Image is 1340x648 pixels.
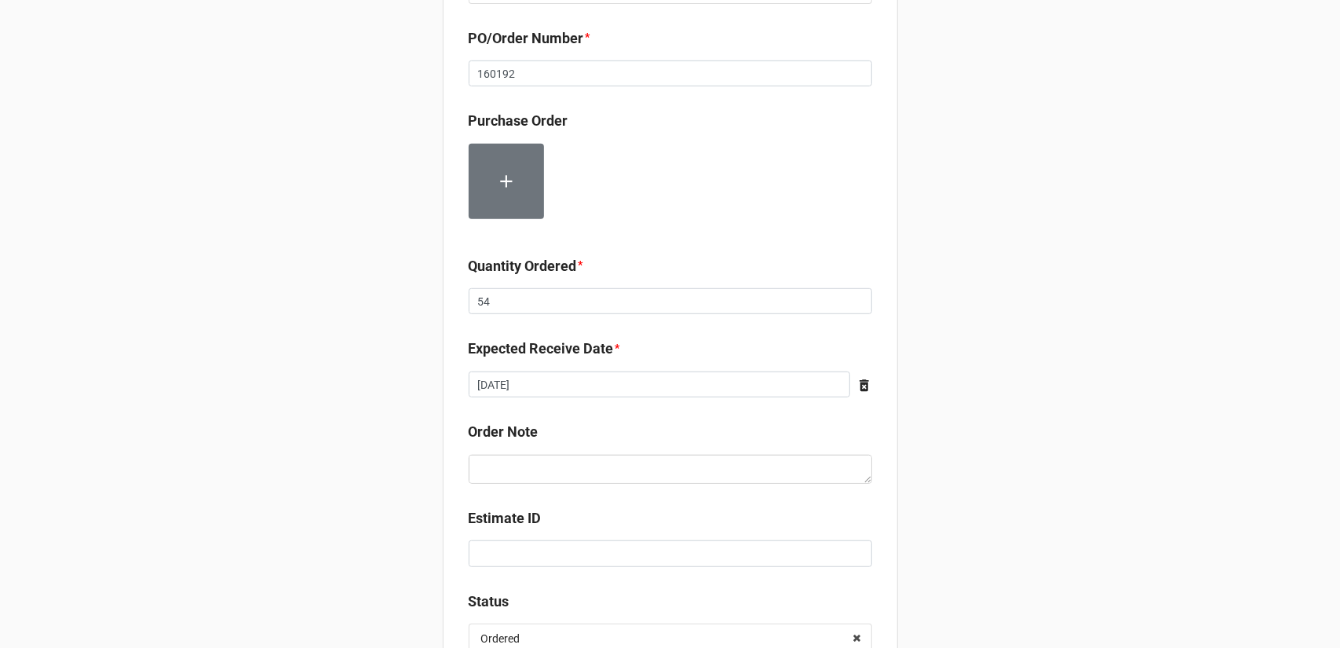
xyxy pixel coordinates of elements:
[469,507,542,529] label: Estimate ID
[469,421,539,443] label: Order Note
[469,110,568,132] label: Purchase Order
[481,633,520,644] div: Ordered
[469,255,577,277] label: Quantity Ordered
[469,338,614,360] label: Expected Receive Date
[469,27,584,49] label: PO/Order Number
[469,591,509,613] label: Status
[469,372,850,398] input: Date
